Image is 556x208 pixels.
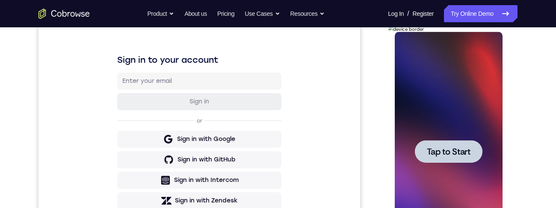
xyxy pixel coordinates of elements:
span: Tap to Start [38,122,82,130]
div: Sign in with Google [139,140,197,148]
div: Sign in with Intercom [136,181,200,189]
a: Go to the home page [38,9,90,19]
button: Sign in [79,98,243,115]
div: Sign in with GitHub [139,160,197,169]
span: / [407,9,409,19]
p: or [157,122,166,129]
a: Register [413,5,434,22]
button: Resources [290,5,325,22]
button: Use Cases [245,5,280,22]
a: About us [184,5,207,22]
a: Try Online Demo [444,5,518,22]
button: Sign in with GitHub [79,156,243,173]
button: Product [148,5,174,22]
a: Pricing [217,5,234,22]
button: Sign in with Google [79,135,243,152]
button: Sign in with Intercom [79,176,243,193]
h1: Sign in to your account [79,59,243,70]
input: Enter your email [84,82,238,90]
a: Log In [388,5,404,22]
button: Tap to Start [27,114,94,137]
